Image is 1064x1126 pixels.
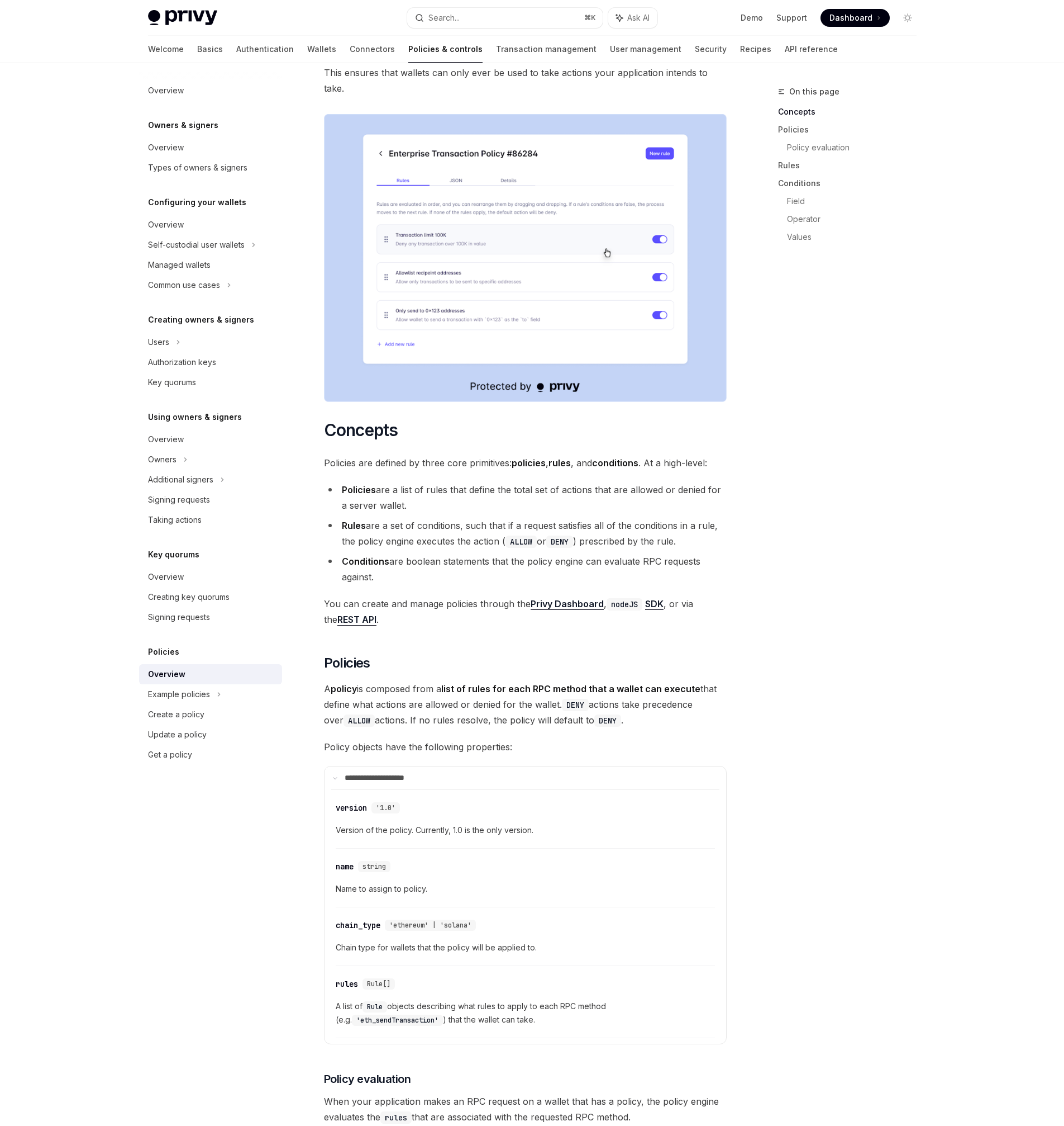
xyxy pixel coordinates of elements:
div: Overview [148,570,184,584]
div: Create a policy [148,708,204,721]
div: Taking actions [148,513,202,527]
a: REST API [337,614,376,626]
span: Chain type for wallets that the policy will be applied to. [336,941,715,954]
div: Update a policy [148,728,207,741]
a: Demo [741,12,763,23]
div: Overview [148,141,184,154]
div: Additional signers [148,473,213,486]
div: Overview [148,218,184,231]
a: Security [695,36,727,63]
div: Signing requests [148,493,210,507]
div: Owners [148,453,176,466]
span: You can create and manage policies through the , , or via the . [324,596,727,627]
strong: policy [331,683,357,694]
div: Overview [148,84,184,97]
strong: Policies [342,484,376,495]
li: are boolean statements that the policy engine can evaluate RPC requests against. [324,553,727,585]
li: are a list of rules that define the total set of actions that are allowed or denied for a server ... [324,482,727,513]
span: '1.0' [376,803,395,812]
a: Dashboard [820,9,890,27]
span: Ask AI [627,12,650,23]
a: Policies & controls [408,36,483,63]
h5: Owners & signers [148,119,218,132]
span: A list of objects describing what rules to apply to each RPC method (e.g. ) that the wallet can t... [336,1000,715,1026]
a: Welcome [148,36,184,63]
code: nodeJS [607,598,642,611]
a: Update a policy [139,725,282,745]
a: User management [610,36,681,63]
img: light logo [148,10,217,26]
a: Wallets [307,36,336,63]
a: Overview [139,81,282,101]
a: Overview [139,215,282,235]
div: Search... [428,11,460,25]
div: chain_type [336,920,380,931]
div: Signing requests [148,611,210,624]
strong: rules [548,457,571,469]
a: Conditions [778,174,925,192]
a: Basics [197,36,223,63]
span: On this page [789,85,839,98]
span: When your application makes an RPC request on a wallet that has a policy, the policy engine evalu... [324,1094,727,1125]
a: Policy evaluation [787,139,925,157]
div: Types of owners & signers [148,161,247,174]
a: Recipes [740,36,771,63]
div: Self-custodial user wallets [148,238,245,252]
button: Search...⌘K [407,8,603,28]
span: 'ethereum' | 'solana' [389,921,471,930]
h5: Policies [148,645,179,659]
code: rules [380,1111,412,1124]
a: Creating key quorums [139,587,282,607]
button: Ask AI [608,8,657,28]
a: Concepts [778,103,925,121]
span: Concepts [324,420,398,440]
div: Overview [148,668,185,681]
code: DENY [594,715,621,727]
span: ⌘ K [584,13,596,22]
a: Types of owners & signers [139,158,282,178]
span: Policies are defined by three core primitives: , , and . At a high-level: [324,455,727,471]
a: Managed wallets [139,255,282,275]
span: Version of the policy. Currently, 1.0 is the only version. [336,824,715,837]
a: Authorization keys [139,352,282,372]
a: Operator [787,210,925,228]
strong: list of rules for each RPC method that a wallet can execute [441,683,700,694]
span: Name to assign to policy. [336,882,715,896]
span: This ensures that wallets can only ever be used to take actions your application intends to take. [324,65,727,96]
a: Field [787,192,925,210]
strong: conditions [592,457,638,469]
a: Authentication [236,36,294,63]
h5: Configuring your wallets [148,196,246,209]
a: Overview [139,664,282,684]
span: string [362,862,386,871]
a: API reference [785,36,838,63]
a: Overview [139,429,282,450]
div: Managed wallets [148,258,211,272]
span: Dashboard [829,12,872,23]
div: rules [336,978,358,990]
img: Managing policies in the Privy Dashboard [324,114,727,402]
h5: Using owners & signers [148,410,242,424]
code: DENY [546,536,573,548]
a: SDK [645,598,664,610]
code: ALLOW [343,715,375,727]
span: Policies [324,654,370,672]
strong: policies [512,457,546,469]
a: Values [787,228,925,246]
div: Creating key quorums [148,590,230,604]
div: Example policies [148,688,210,701]
code: ALLOW [505,536,537,548]
strong: Rules [342,520,366,531]
div: Authorization keys [148,356,216,369]
a: Signing requests [139,490,282,510]
strong: Conditions [342,556,389,567]
div: version [336,802,367,813]
span: Policy evaluation [324,1071,411,1087]
button: Toggle dark mode [899,9,917,27]
div: Users [148,335,169,349]
div: name [336,861,354,872]
a: Create a policy [139,704,282,725]
a: Overview [139,567,282,587]
a: Transaction management [496,36,597,63]
li: are a set of conditions, such that if a request satisfies all of the conditions in a rule, the po... [324,518,727,549]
